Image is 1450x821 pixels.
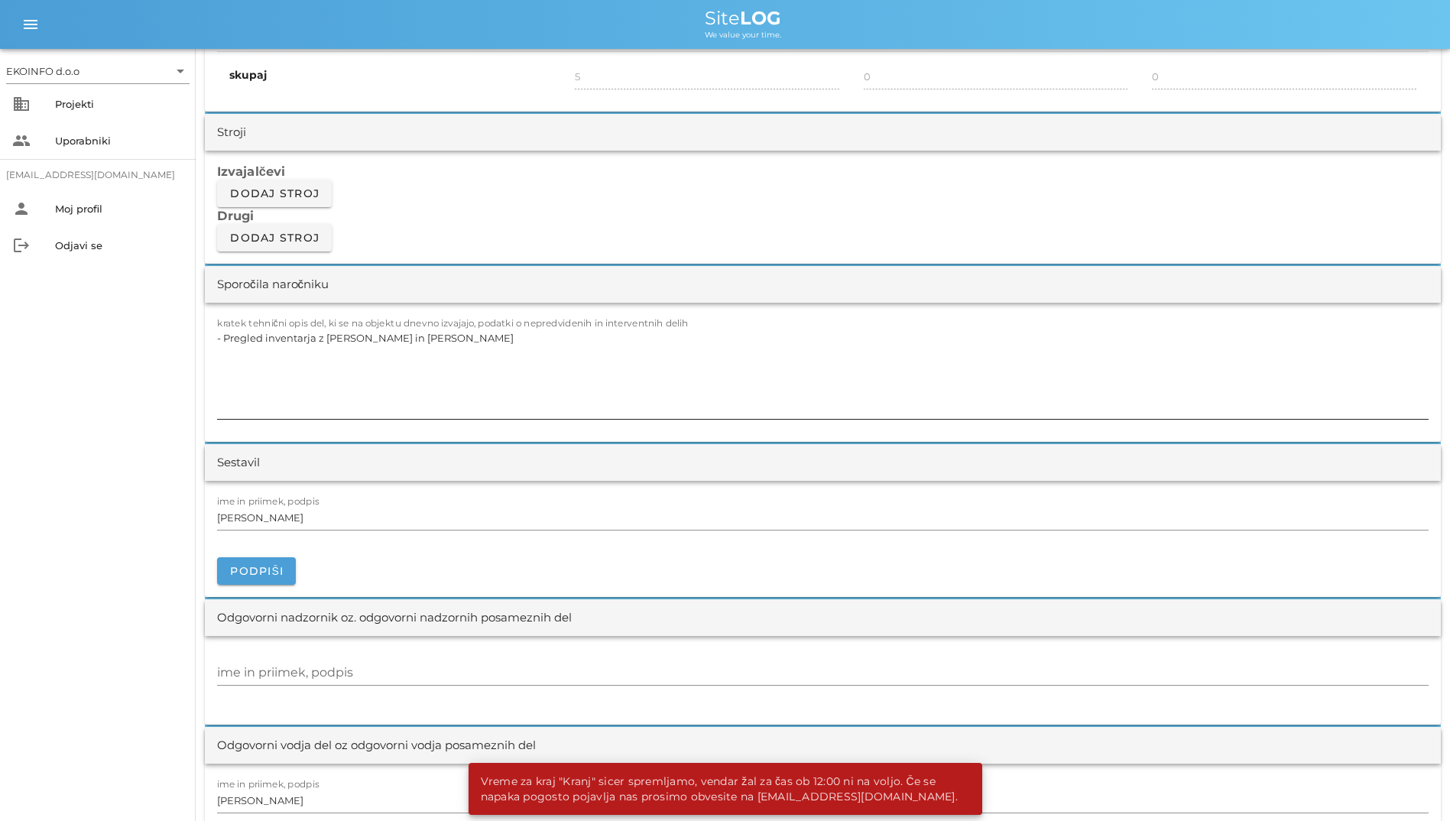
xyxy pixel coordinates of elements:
[55,135,183,147] div: Uporabniki
[217,609,572,627] div: Odgovorni nadzornik oz. odgovorni nadzornih posameznih del
[217,779,320,790] label: ime in priimek, podpis
[740,7,781,29] b: LOG
[6,59,190,83] div: EKOINFO d.o.o
[229,187,320,200] span: Dodaj stroj
[55,98,183,110] div: Projekti
[229,564,284,578] span: Podpiši
[217,276,329,294] div: Sporočila naročniku
[705,30,781,40] span: We value your time.
[171,62,190,80] i: arrow_drop_down
[229,68,268,82] b: skupaj
[217,454,260,472] div: Sestavil
[217,496,320,508] label: ime in priimek, podpis
[55,203,183,215] div: Moj profil
[217,737,536,754] div: Odgovorni vodja del oz odgovorni vodja posameznih del
[217,124,246,141] div: Stroji
[1374,748,1450,821] div: Pripomoček za klepet
[21,15,40,34] i: menu
[12,236,31,255] i: logout
[1374,748,1450,821] iframe: Chat Widget
[217,163,1429,180] h3: Izvajalčevi
[6,64,79,78] div: EKOINFO d.o.o
[705,7,781,29] span: Site
[217,224,332,251] button: Dodaj stroj
[217,557,296,585] button: Podpiši
[12,95,31,113] i: business
[469,763,976,815] div: Vreme za kraj "Kranj" sicer spremljamo, vendar žal za čas ob 12:00 ni na voljo. Če se napaka pogo...
[55,239,183,251] div: Odjavi se
[217,180,332,207] button: Dodaj stroj
[217,207,1429,224] h3: Drugi
[12,131,31,150] i: people
[12,200,31,218] i: person
[229,231,320,245] span: Dodaj stroj
[217,318,689,329] label: kratek tehnični opis del, ki se na objektu dnevno izvajajo, podatki o nepredvidenih in interventn...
